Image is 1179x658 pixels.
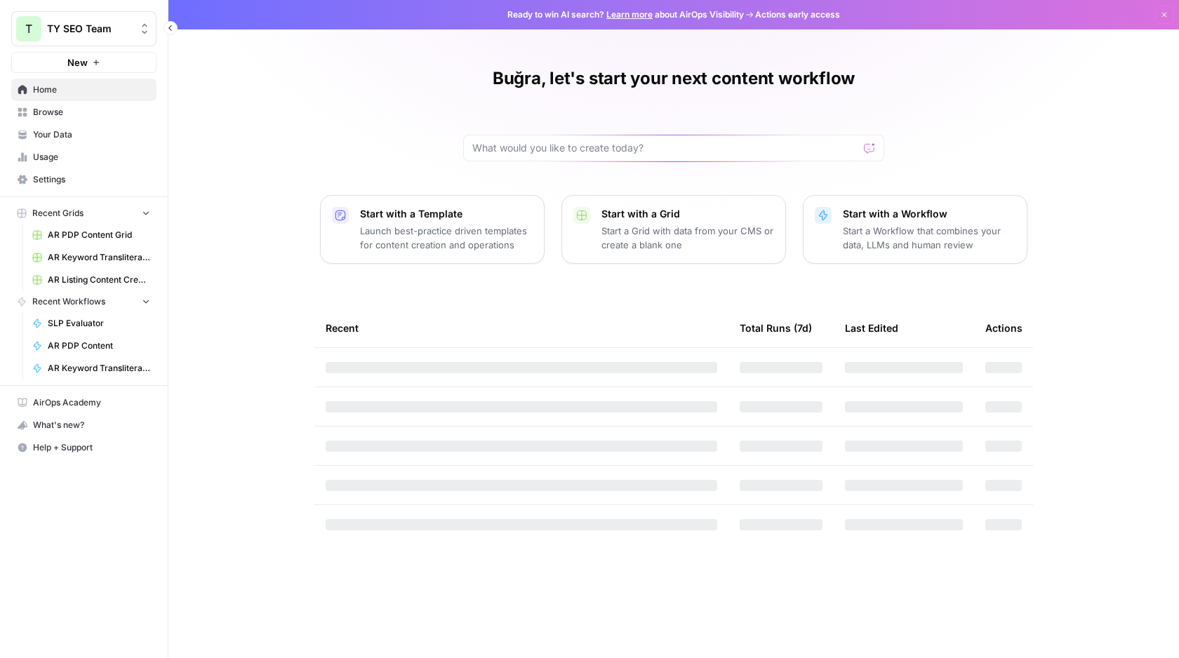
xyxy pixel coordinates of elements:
span: SLP Evaluator [48,317,150,330]
button: New [11,52,156,73]
p: Start a Workflow that combines your data, LLMs and human review [843,224,1015,252]
span: Recent Grids [32,207,84,220]
p: Start a Grid with data from your CMS or create a blank one [601,224,774,252]
span: AirOps Academy [33,396,150,409]
button: Recent Workflows [11,291,156,312]
span: New [67,55,88,69]
a: Learn more [606,9,653,20]
span: TY SEO Team [47,22,132,36]
span: AR Listing Content Creation Grid [48,274,150,286]
p: Start with a Grid [601,207,774,221]
a: Browse [11,101,156,123]
span: Actions early access [755,8,840,21]
div: What's new? [12,415,156,436]
span: Help + Support [33,441,150,454]
button: Help + Support [11,436,156,459]
a: Your Data [11,123,156,146]
span: Settings [33,173,150,186]
p: Start with a Template [360,207,533,221]
button: Recent Grids [11,203,156,224]
a: AR Keyword Transliteration Grid [26,246,156,269]
span: AR Keyword Transliteration Grid [48,251,150,264]
button: Workspace: TY SEO Team [11,11,156,46]
a: Home [11,79,156,101]
button: Start with a WorkflowStart a Workflow that combines your data, LLMs and human review [803,195,1027,264]
h1: Buğra, let's start your next content workflow [493,67,855,90]
a: AirOps Academy [11,391,156,414]
span: Home [33,83,150,96]
div: Actions [985,309,1023,347]
a: AR Listing Content Creation Grid [26,269,156,291]
a: Usage [11,146,156,168]
input: What would you like to create today? [472,141,858,155]
span: Ready to win AI search? about AirOps Visibility [507,8,744,21]
button: Start with a TemplateLaunch best-practice driven templates for content creation and operations [320,195,545,264]
span: T [25,20,32,37]
span: Browse [33,106,150,119]
div: Total Runs (7d) [740,309,812,347]
p: Start with a Workflow [843,207,1015,221]
a: Settings [11,168,156,191]
a: AR Keyword Transliteration [26,357,156,380]
a: AR PDP Content [26,335,156,357]
a: AR PDP Content Grid [26,224,156,246]
p: Launch best-practice driven templates for content creation and operations [360,224,533,252]
span: AR PDP Content [48,340,150,352]
span: AR Keyword Transliteration [48,362,150,375]
button: What's new? [11,414,156,436]
span: Usage [33,151,150,163]
span: Recent Workflows [32,295,105,308]
button: Start with a GridStart a Grid with data from your CMS or create a blank one [561,195,786,264]
a: SLP Evaluator [26,312,156,335]
div: Recent [326,309,717,347]
span: Your Data [33,128,150,141]
span: AR PDP Content Grid [48,229,150,241]
div: Last Edited [845,309,898,347]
